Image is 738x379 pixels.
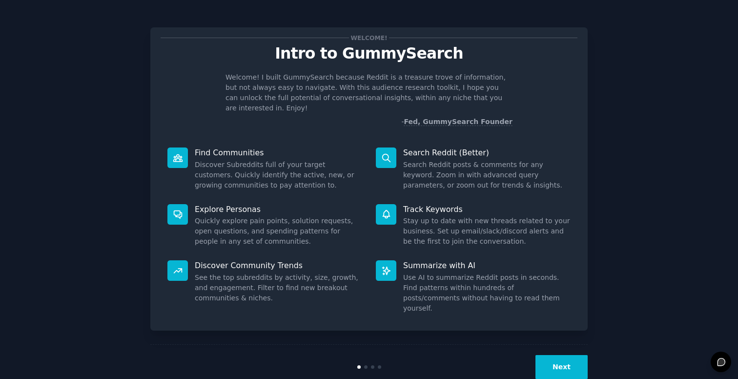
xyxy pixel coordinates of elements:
div: - [401,117,512,127]
p: Search Reddit (Better) [403,147,571,158]
a: Fed, GummySearch Founder [404,118,512,126]
p: Explore Personas [195,204,362,214]
span: Welcome! [349,33,389,43]
dd: Search Reddit posts & comments for any keyword. Zoom in with advanced query parameters, or zoom o... [403,160,571,190]
dd: Stay up to date with new threads related to your business. Set up email/slack/discord alerts and ... [403,216,571,247]
button: Next [535,355,588,379]
dd: Quickly explore pain points, solution requests, open questions, and spending patterns for people ... [195,216,362,247]
p: Find Communities [195,147,362,158]
dd: Discover Subreddits full of your target customers. Quickly identify the active, new, or growing c... [195,160,362,190]
p: Discover Community Trends [195,260,362,271]
p: Track Keywords [403,204,571,214]
dd: See the top subreddits by activity, size, growth, and engagement. Filter to find new breakout com... [195,273,362,303]
p: Welcome! I built GummySearch because Reddit is a treasure trove of information, but not always ea... [225,72,512,113]
p: Summarize with AI [403,260,571,271]
dd: Use AI to summarize Reddit posts in seconds. Find patterns within hundreds of posts/comments with... [403,273,571,314]
p: Intro to GummySearch [161,45,577,62]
